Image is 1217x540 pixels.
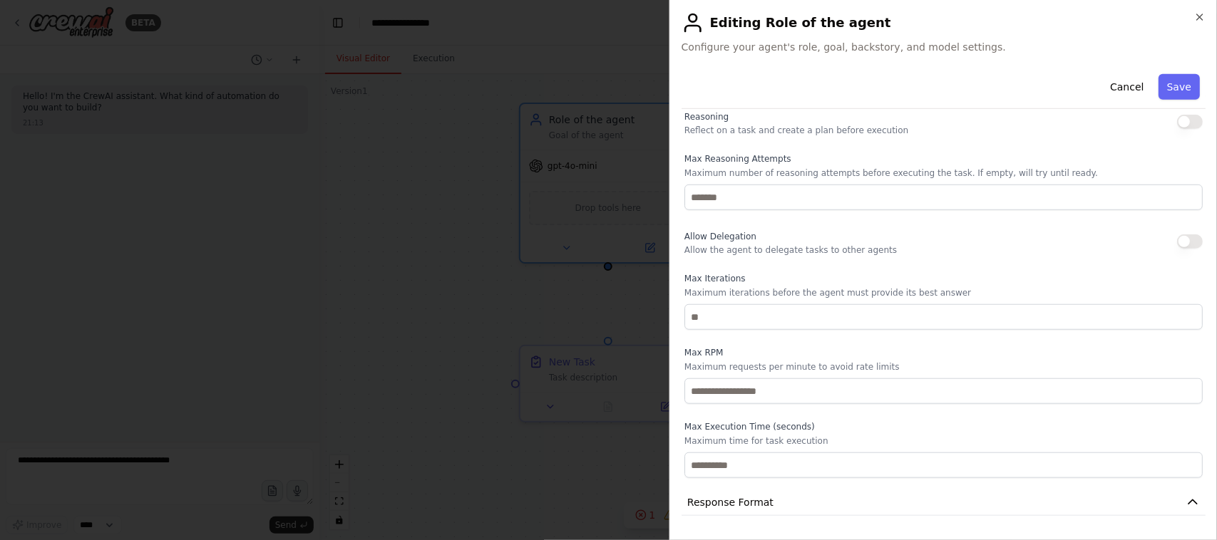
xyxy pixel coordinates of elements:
[684,153,1203,165] label: Max Reasoning Attempts
[684,361,1203,373] p: Maximum requests per minute to avoid rate limits
[684,287,1203,298] p: Maximum iterations before the agent must provide its best answer
[684,421,1203,432] label: Max Execution Time (seconds)
[684,435,1203,447] p: Maximum time for task execution
[1159,74,1200,100] button: Save
[684,273,1203,284] label: Max Iterations
[684,125,908,136] p: Reflect on a task and create a plan before execution
[682,489,1206,516] button: Response Format
[1102,74,1152,100] button: Cancel
[684,232,756,242] span: Allow Delegation
[684,347,1203,358] label: Max RPM
[684,244,897,256] p: Allow the agent to delegate tasks to other agents
[684,167,1203,179] p: Maximum number of reasoning attempts before executing the task. If empty, will try until ready.
[684,112,729,122] span: Reasoning
[682,11,1206,34] h2: Editing Role of the agent
[682,40,1206,54] span: Configure your agent's role, goal, backstory, and model settings.
[684,527,1203,539] label: Schema
[687,495,774,509] span: Response Format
